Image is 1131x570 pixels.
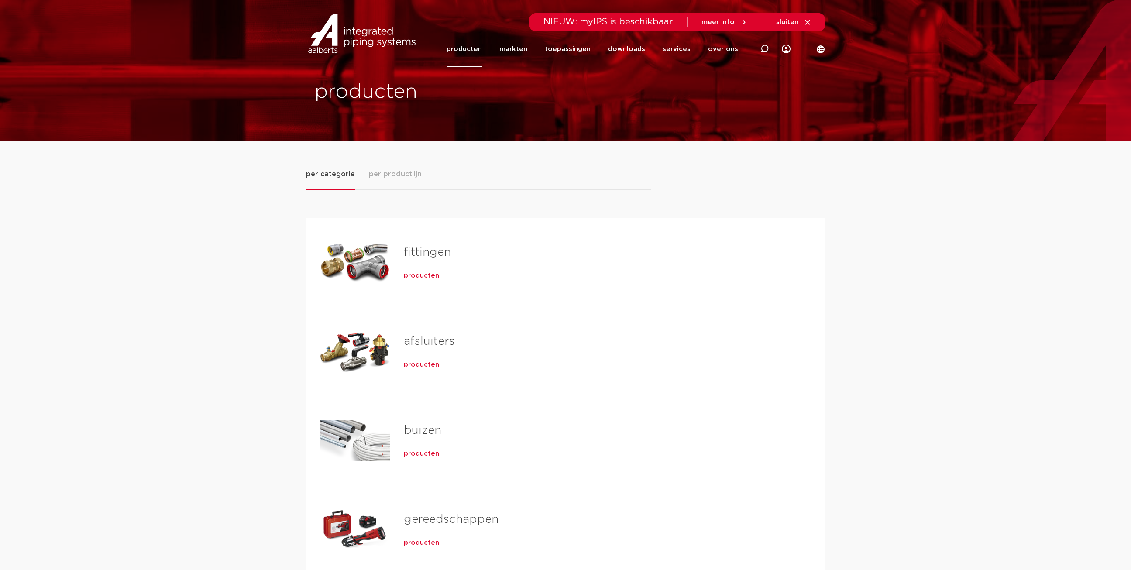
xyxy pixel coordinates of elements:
[708,31,738,67] a: over ons
[404,425,441,436] a: buizen
[404,336,455,347] a: afsluiters
[701,19,735,25] span: meer info
[369,169,422,179] span: per productlijn
[499,31,527,67] a: markten
[663,31,691,67] a: services
[545,31,591,67] a: toepassingen
[404,361,439,369] a: producten
[782,31,791,67] div: my IPS
[701,18,748,26] a: meer info
[776,19,798,25] span: sluiten
[315,78,561,106] h1: producten
[404,539,439,547] a: producten
[608,31,645,67] a: downloads
[306,169,355,179] span: per categorie
[404,247,451,258] a: fittingen
[447,31,482,67] a: producten
[543,17,673,26] span: NIEUW: myIPS is beschikbaar
[404,450,439,458] a: producten
[404,514,498,525] a: gereedschappen
[776,18,811,26] a: sluiten
[404,271,439,280] a: producten
[447,31,738,67] nav: Menu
